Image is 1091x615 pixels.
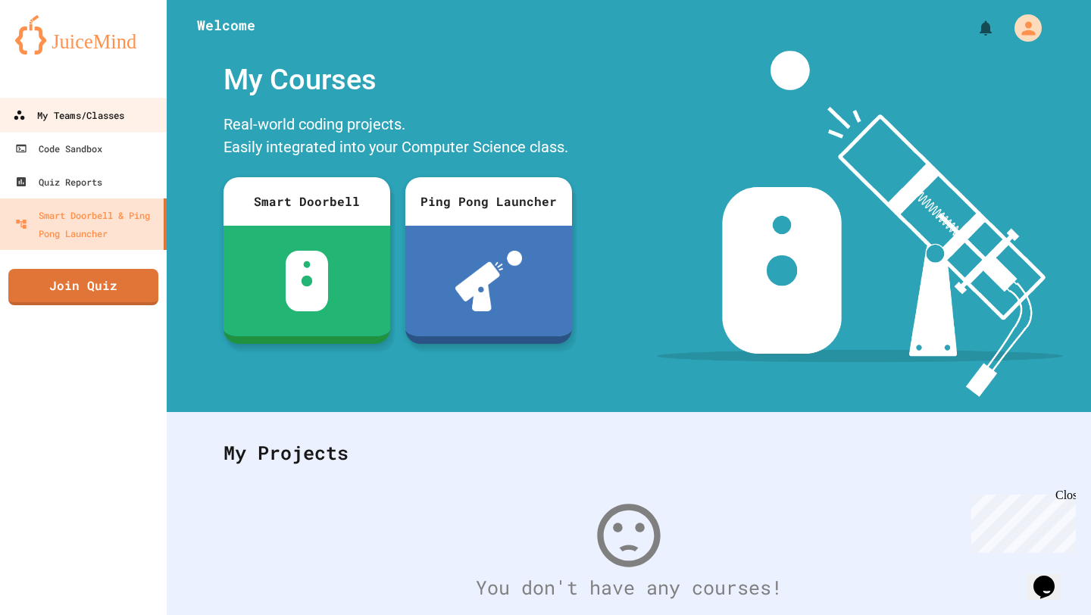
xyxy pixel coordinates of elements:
img: ppl-with-ball.png [455,251,523,311]
img: banner-image-my-projects.png [657,51,1063,397]
div: My Courses [216,51,580,109]
div: Smart Doorbell & Ping Pong Launcher [15,206,158,242]
div: My Projects [208,423,1049,482]
div: You don't have any courses! [208,573,1049,602]
a: Join Quiz [8,269,158,305]
iframe: chat widget [965,489,1076,553]
div: My Teams/Classes [13,106,124,125]
div: Smart Doorbell [224,177,390,226]
div: Quiz Reports [15,173,102,191]
div: My Notifications [949,15,999,41]
div: Code Sandbox [15,139,102,158]
img: sdb-white.svg [286,251,329,311]
iframe: chat widget [1027,554,1076,600]
img: logo-orange.svg [15,15,152,55]
div: Chat with us now!Close [6,6,105,96]
div: My Account [999,11,1046,45]
div: Real-world coding projects. Easily integrated into your Computer Science class. [216,109,580,166]
div: Ping Pong Launcher [405,177,572,226]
